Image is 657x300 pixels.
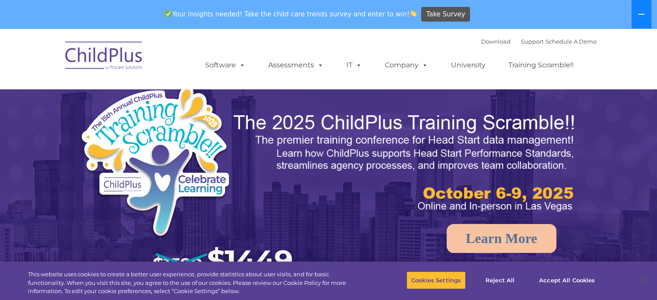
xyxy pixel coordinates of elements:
[120,92,157,99] span: Phone number
[410,10,416,17] img: 👏
[473,271,527,289] button: Reject All
[376,57,437,74] a: Company
[260,57,332,74] a: Assessments
[421,7,470,22] a: Take Survey
[165,10,171,17] img: ✅
[546,38,597,45] a: Schedule A Demo
[534,271,600,289] button: Accept All Cookies
[442,57,494,74] a: University
[634,271,653,290] button: Close
[338,57,371,74] a: IT
[426,7,465,22] span: Take Survey
[197,57,254,74] a: Software
[481,38,597,45] font: |
[447,224,556,253] a: Learn More
[28,270,362,296] div: This website uses cookies to create a better user experience, provide statistics about user visit...
[162,6,420,22] span: Your insights needed! Take the child care trends survey and enter to win!
[406,271,466,289] button: Cookies Settings
[521,38,544,45] a: Support
[61,35,147,79] img: ChildPlus by Procare Solutions
[120,57,146,63] span: Last name
[481,38,511,45] a: Download
[500,57,582,74] a: Training Scramble!!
